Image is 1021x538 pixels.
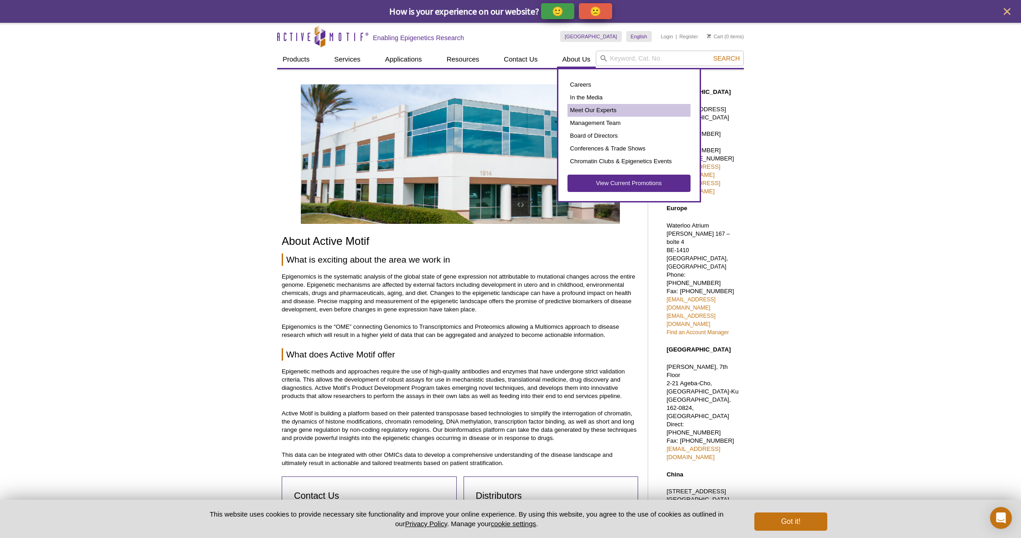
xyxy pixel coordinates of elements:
a: [EMAIL_ADDRESS][DOMAIN_NAME] [666,296,715,311]
a: Services [329,51,366,68]
a: In the Media [567,91,691,104]
p: [STREET_ADDRESS] [GEOGRAPHIC_DATA] Toll Free: [PHONE_NUMBER] Direct: [PHONE_NUMBER] Fax: [PHONE_N... [666,105,739,196]
a: Board of Directors [567,129,691,142]
span: Search [713,55,740,62]
a: Distributors [473,486,525,506]
li: | [676,31,677,42]
a: Contact Us [291,486,342,506]
p: Epigenomics is the “OME” connecting Genomics to Transcriptomics and Proteomics allowing a Multiom... [282,323,639,339]
a: Products [277,51,315,68]
a: Register [679,33,698,40]
a: View Current Promotions [567,175,691,192]
h2: What is exciting about the area we work in [282,253,639,266]
strong: Europe [666,205,687,212]
a: Chromatin Clubs & Epigenetics Events [567,155,691,168]
li: (0 items) [707,31,744,42]
a: Contact Us [498,51,543,68]
p: Epigenetic methods and approaches require the use of high-quality antibodies and enzymes that hav... [282,367,639,400]
a: Cart [707,33,723,40]
div: Open Intercom Messenger [990,507,1012,529]
img: Your Cart [707,34,711,38]
a: Login [661,33,673,40]
span: How is your experience on our website? [389,5,539,17]
a: Resources [441,51,485,68]
p: This website uses cookies to provide necessary site functionality and improve your online experie... [194,509,739,528]
a: [EMAIL_ADDRESS][DOMAIN_NAME] [666,313,715,327]
strong: China [666,471,683,478]
span: Distributors [476,491,522,501]
p: Epigenomics is the systematic analysis of the global state of gene expression not attributable to... [282,273,639,314]
p: 🙂 [552,5,563,17]
p: Active Motif is building a platform based on their patented transposase based technologies to sim... [282,409,639,442]
span: [PERSON_NAME] 167 – boîte 4 BE-1410 [GEOGRAPHIC_DATA], [GEOGRAPHIC_DATA] [666,231,730,270]
button: Got it! [754,512,827,531]
a: About Us [557,51,596,68]
a: [GEOGRAPHIC_DATA] [560,31,622,42]
h1: About Active Motif [282,235,639,248]
a: Management Team [567,117,691,129]
button: close [1001,6,1013,17]
span: Contact Us [294,491,339,501]
p: This data can be integrated with other OMICs data to develop a comprehensive understanding of the... [282,451,639,467]
button: cookie settings [491,520,536,528]
p: [PERSON_NAME], 7th Floor 2-21 Ageba-Cho, [GEOGRAPHIC_DATA]-Ku [GEOGRAPHIC_DATA], 162-0824, [GEOGR... [666,363,739,461]
a: English [626,31,652,42]
a: Meet Our Experts [567,104,691,117]
p: 🙁 [590,5,601,17]
strong: [GEOGRAPHIC_DATA] [666,346,731,353]
a: Conferences & Trade Shows [567,142,691,155]
p: Waterloo Atrium Phone: [PHONE_NUMBER] Fax: [PHONE_NUMBER] [666,222,739,336]
button: Search [711,54,743,62]
a: Careers [567,78,691,91]
h2: What does Active Motif offer [282,348,639,361]
h2: Enabling Epigenetics Research [373,34,464,42]
a: [EMAIL_ADDRESS][DOMAIN_NAME] [666,445,720,460]
input: Keyword, Cat. No. [596,51,744,66]
a: Find an Account Manager [666,329,729,336]
a: Applications [380,51,428,68]
a: Privacy Policy [405,520,447,528]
